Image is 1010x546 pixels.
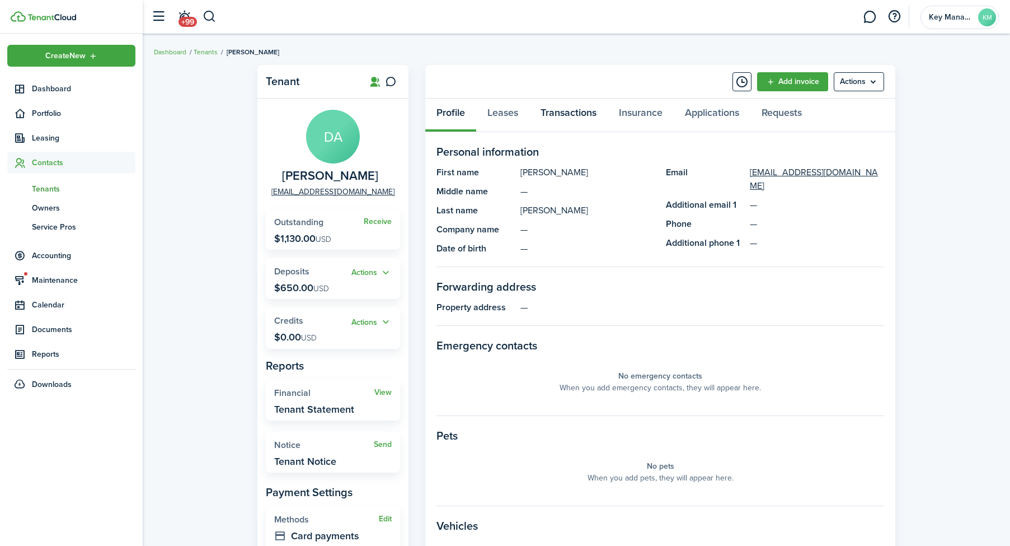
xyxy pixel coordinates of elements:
panel-main-description: — [520,185,655,198]
panel-main-description: — [520,301,884,314]
span: Accounting [32,250,135,262]
widget-stats-title: Notice [274,440,374,450]
button: Open menu [351,267,392,279]
a: Notifications [173,3,195,31]
span: Contacts [32,157,135,169]
panel-main-title: Last name [436,204,515,217]
widget-stats-description: Tenant Statement [274,404,354,415]
button: Open sidebar [148,6,169,27]
button: Edit [379,515,392,524]
a: Messaging [859,3,880,31]
a: Dashboard [154,47,186,57]
panel-main-description: [PERSON_NAME] [520,204,655,217]
span: Tenants [32,183,135,195]
a: [EMAIL_ADDRESS][DOMAIN_NAME] [271,186,394,198]
span: Owners [32,202,135,214]
span: Deposits [274,265,309,278]
button: Actions [351,267,392,279]
button: Open menu [7,45,135,67]
a: Applications [674,99,750,132]
a: Add invoice [757,72,828,91]
widget-stats-title: Financial [274,388,374,398]
span: Calendar [32,299,135,311]
panel-main-placeholder-title: No pets [647,460,674,472]
widget-stats-description: Card payments [291,530,392,542]
panel-main-description: — [520,242,655,255]
span: [PERSON_NAME] [227,47,279,57]
panel-main-title: Email [666,166,744,193]
panel-main-placeholder-title: No emergency contacts [618,370,702,382]
span: David Antonio Pedraza [282,169,378,183]
a: Tenants [7,179,135,198]
button: Timeline [732,72,751,91]
button: Open resource center [885,7,904,26]
a: [EMAIL_ADDRESS][DOMAIN_NAME] [750,166,884,193]
panel-main-title: Phone [666,217,744,231]
span: USD [301,332,317,344]
span: Maintenance [32,274,135,286]
avatar-text: KM [978,8,996,26]
span: Service Pros [32,221,135,233]
img: TenantCloud [11,11,26,22]
panel-main-section-title: Personal information [436,143,884,160]
span: USD [316,234,331,245]
span: Key Management [929,13,974,21]
panel-main-title: Property address [436,301,515,314]
a: Tenants [194,47,218,57]
img: TenantCloud [27,14,76,21]
panel-main-title: Company name [436,223,515,236]
panel-main-subtitle: Reports [266,357,400,374]
span: +99 [178,17,197,27]
span: Leasing [32,132,135,144]
a: Dashboard [7,78,135,100]
avatar-text: DA [306,110,360,164]
button: Search [203,7,217,26]
panel-main-placeholder-description: When you add emergency contacts, they will appear here. [560,382,761,394]
panel-main-title: Additional email 1 [666,198,744,212]
a: Insurance [608,99,674,132]
panel-main-title: First name [436,166,515,179]
p: $1,130.00 [274,233,331,244]
widget-stats-description: Tenant Notice [274,456,336,467]
span: Outstanding [274,216,323,228]
panel-main-subtitle: Payment Settings [266,484,400,501]
panel-main-section-title: Emergency contacts [436,337,884,354]
panel-main-title: Date of birth [436,242,515,255]
p: $650.00 [274,282,329,293]
a: Reports [7,343,135,365]
a: Requests [750,99,813,132]
menu-btn: Actions [834,72,884,91]
span: Dashboard [32,83,135,95]
button: Open menu [351,316,392,329]
span: Reports [32,348,135,360]
span: Portfolio [32,108,135,119]
widget-stats-title: Methods [274,515,379,525]
panel-main-title: Middle name [436,185,515,198]
a: Receive [364,217,392,226]
panel-main-title: Additional phone 1 [666,236,744,250]
button: Actions [351,316,392,329]
span: Documents [32,324,135,335]
span: Downloads [32,379,72,390]
panel-main-section-title: Pets [436,427,884,444]
span: USD [313,283,329,295]
a: Service Pros [7,217,135,236]
span: Create New [45,52,86,60]
panel-main-description: — [520,223,655,236]
panel-main-title: Tenant [266,75,355,88]
panel-main-description: [PERSON_NAME] [520,166,655,179]
panel-main-section-title: Vehicles [436,517,884,534]
panel-main-placeholder-description: When you add pets, they will appear here. [588,472,734,484]
span: Credits [274,314,303,327]
a: View [374,388,392,397]
a: Leases [476,99,529,132]
p: $0.00 [274,332,317,343]
panel-main-section-title: Forwarding address [436,278,884,295]
a: Owners [7,198,135,217]
button: Open menu [834,72,884,91]
a: Send [374,440,392,449]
